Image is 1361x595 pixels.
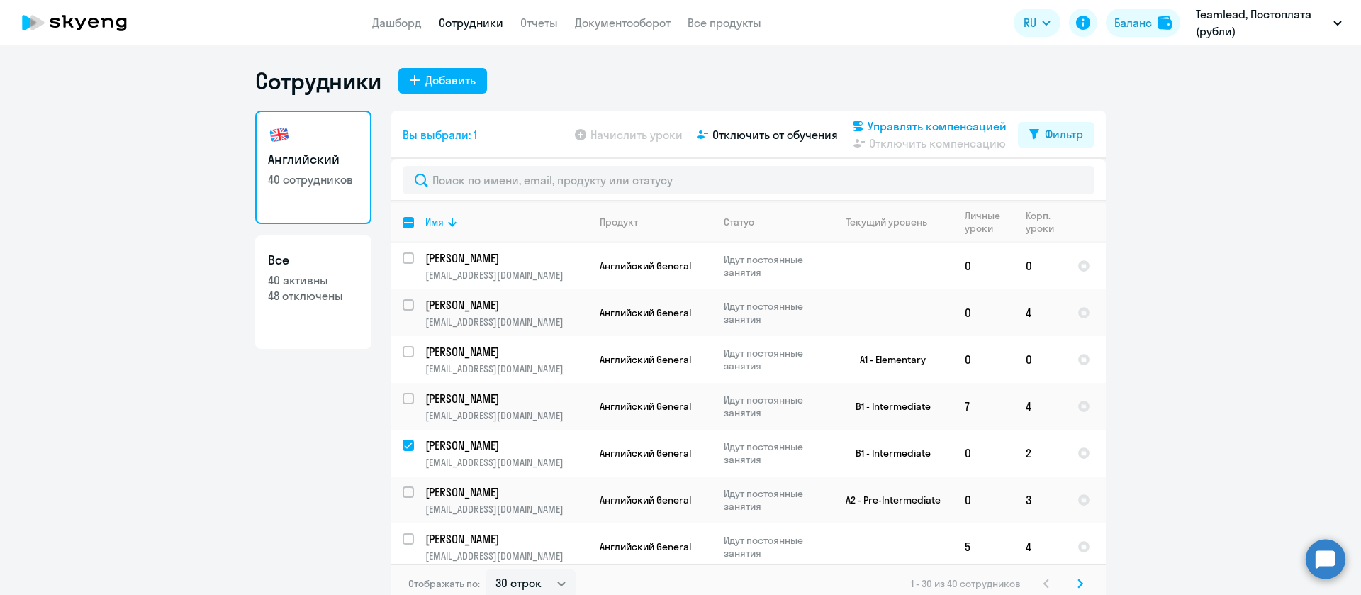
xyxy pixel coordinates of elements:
[724,534,821,560] p: Идут постоянные занятия
[255,235,371,349] a: Все40 активны48 отключены
[868,118,1007,135] span: Управлять компенсацией
[953,383,1014,430] td: 7
[600,216,638,228] div: Продукт
[1026,209,1056,235] div: Корп. уроки
[1189,6,1349,40] button: Teamlead, Постоплата (рубли)
[425,550,588,562] p: [EMAIL_ADDRESS][DOMAIN_NAME]
[425,362,588,375] p: [EMAIL_ADDRESS][DOMAIN_NAME]
[1014,523,1066,570] td: 4
[953,477,1014,523] td: 0
[1014,430,1066,477] td: 2
[1014,383,1066,430] td: 4
[425,531,586,547] p: [PERSON_NAME]
[398,68,487,94] button: Добавить
[911,577,1021,590] span: 1 - 30 из 40 сотрудников
[372,16,422,30] a: Дашборд
[1014,289,1066,336] td: 4
[268,288,359,304] p: 48 отключены
[965,209,1014,235] div: Личные уроки
[425,531,588,547] a: [PERSON_NAME]
[1014,9,1060,37] button: RU
[600,260,691,272] span: Английский General
[425,216,444,228] div: Имя
[1014,243,1066,289] td: 0
[1114,14,1152,31] div: Баланс
[724,347,821,372] p: Идут постоянные занятия
[724,300,821,326] p: Идут постоянные занятия
[425,456,588,469] p: [EMAIL_ADDRESS][DOMAIN_NAME]
[575,16,671,30] a: Документооборот
[822,430,953,477] td: B1 - Intermediate
[425,438,588,453] a: [PERSON_NAME]
[724,216,754,228] div: Статус
[520,16,558,30] a: Отчеты
[600,306,691,319] span: Английский General
[425,438,586,453] p: [PERSON_NAME]
[268,251,359,269] h3: Все
[822,477,953,523] td: A2 - Pre-Intermediate
[724,394,821,419] p: Идут постоянные занятия
[268,123,291,146] img: english
[425,216,588,228] div: Имя
[408,577,480,590] span: Отображать по:
[953,430,1014,477] td: 0
[600,400,691,413] span: Английский General
[425,409,588,422] p: [EMAIL_ADDRESS][DOMAIN_NAME]
[425,250,588,266] a: [PERSON_NAME]
[846,216,927,228] div: Текущий уровень
[688,16,761,30] a: Все продукты
[425,250,586,266] p: [PERSON_NAME]
[403,166,1094,194] input: Поиск по имени, email, продукту или статусу
[268,172,359,187] p: 40 сотрудников
[1196,6,1328,40] p: Teamlead, Постоплата (рубли)
[425,344,588,360] a: [PERSON_NAME]
[425,484,588,500] a: [PERSON_NAME]
[953,523,1014,570] td: 5
[268,272,359,288] p: 40 активны
[953,243,1014,289] td: 0
[600,216,712,228] div: Продукт
[953,336,1014,383] td: 0
[255,67,381,95] h1: Сотрудники
[724,216,821,228] div: Статус
[1158,16,1172,30] img: balance
[724,253,821,279] p: Идут постоянные занятия
[425,503,588,516] p: [EMAIL_ADDRESS][DOMAIN_NAME]
[1014,336,1066,383] td: 0
[600,353,691,366] span: Английский General
[255,111,371,224] a: Английский40 сотрудников
[833,216,953,228] div: Текущий уровень
[425,297,586,313] p: [PERSON_NAME]
[425,391,586,406] p: [PERSON_NAME]
[822,383,953,430] td: B1 - Intermediate
[965,209,1004,235] div: Личные уроки
[1024,14,1036,31] span: RU
[425,297,588,313] a: [PERSON_NAME]
[268,150,359,169] h3: Английский
[1045,126,1083,143] div: Фильтр
[712,126,838,143] span: Отключить от обучения
[724,440,821,466] p: Идут постоянные занятия
[425,316,588,328] p: [EMAIL_ADDRESS][DOMAIN_NAME]
[724,487,821,513] p: Идут постоянные занятия
[600,540,691,553] span: Английский General
[822,336,953,383] td: A1 - Elementary
[439,16,503,30] a: Сотрудники
[425,391,588,406] a: [PERSON_NAME]
[1026,209,1065,235] div: Корп. уроки
[425,344,586,360] p: [PERSON_NAME]
[425,72,476,89] div: Добавить
[403,126,477,143] span: Вы выбрали: 1
[953,289,1014,336] td: 0
[425,269,588,282] p: [EMAIL_ADDRESS][DOMAIN_NAME]
[1106,9,1180,37] button: Балансbalance
[600,447,691,460] span: Английский General
[1018,122,1094,148] button: Фильтр
[1014,477,1066,523] td: 3
[425,484,586,500] p: [PERSON_NAME]
[600,494,691,506] span: Английский General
